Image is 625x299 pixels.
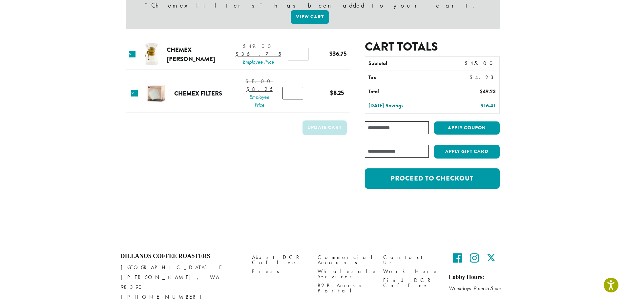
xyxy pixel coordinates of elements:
bdi: 16.41 [480,102,496,109]
a: Commercial Accounts [318,253,373,267]
span: $ [480,102,483,109]
a: Contact Us [383,253,439,267]
span: $ [245,78,251,85]
img: Chemex Filters [145,83,167,104]
bdi: 11.00 [245,78,273,85]
th: Subtotal [365,57,446,71]
bdi: 36.75 [236,51,281,57]
input: Product quantity [288,48,308,60]
a: Wholesale Services [318,267,373,281]
bdi: 4.23 [469,74,496,81]
th: [DATE] Savings [365,99,446,113]
h5: Lobby Hours: [449,274,505,281]
input: Product quantity [282,87,303,99]
button: Apply coupon [434,121,500,135]
span: $ [243,43,248,50]
th: Tax [365,71,460,85]
img: Chemex [140,43,162,65]
bdi: 45.00 [465,60,496,67]
a: Chemex [PERSON_NAME] [167,45,215,63]
h4: Dillanos Coffee Roasters [121,253,242,260]
a: Remove this item [131,90,138,96]
button: Update cart [302,120,347,135]
a: About DCR Coffee [252,253,308,267]
span: $ [469,74,475,81]
bdi: 36.75 [329,49,347,58]
a: View cart [291,10,329,24]
bdi: 49.00 [243,43,274,50]
a: Remove this item [129,51,135,57]
a: Find DCR Coffee [383,276,439,290]
h2: Cart totals [365,40,499,54]
bdi: 8.25 [330,88,344,97]
a: Chemex Filters [174,89,222,98]
span: Employee Price [236,58,281,66]
button: Apply Gift Card [434,145,500,159]
bdi: 8.25 [246,86,273,93]
a: Proceed to checkout [365,168,499,189]
th: Total [365,85,446,99]
span: $ [246,86,252,93]
span: $ [465,60,470,67]
span: $ [480,88,483,95]
a: Press [252,267,308,276]
em: Weekdays 9 am to 5 pm [449,285,501,292]
span: $ [236,51,241,57]
span: Employee Price [245,93,273,109]
bdi: 49.23 [480,88,496,95]
a: Work Here [383,267,439,276]
a: B2B Access Portal [318,281,373,295]
span: $ [330,88,333,97]
span: $ [329,49,333,58]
